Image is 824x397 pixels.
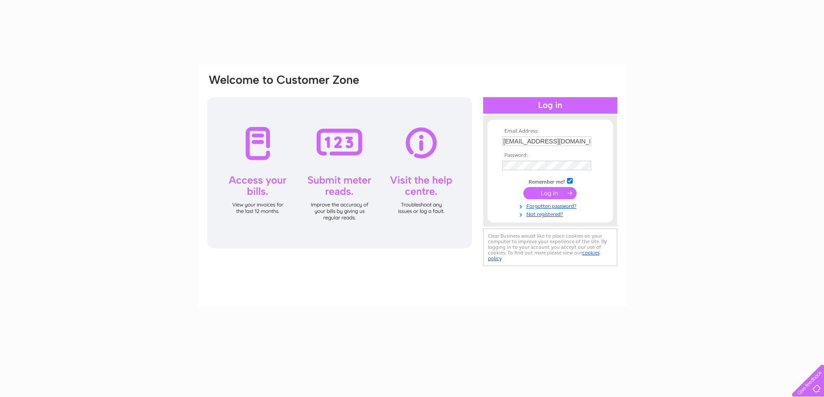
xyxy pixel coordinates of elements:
td: Remember me? [500,177,600,185]
a: cookies policy [488,250,600,261]
a: Not registered? [502,210,600,218]
input: Submit [523,187,577,199]
th: Email Address: [500,128,600,134]
a: Forgotten password? [502,201,600,210]
th: Password: [500,152,600,159]
div: Clear Business would like to place cookies on your computer to improve your experience of the sit... [483,229,617,266]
